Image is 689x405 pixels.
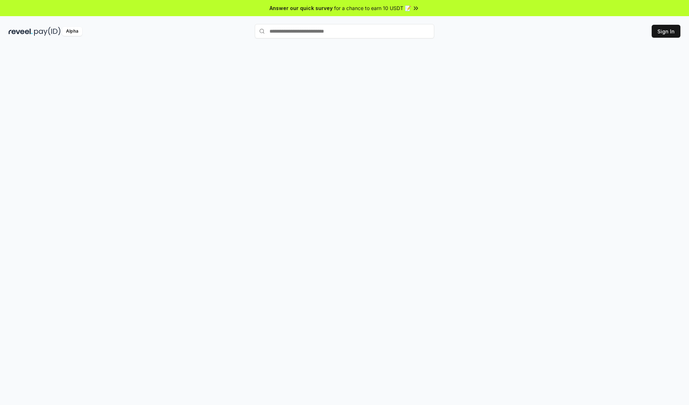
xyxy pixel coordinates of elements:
span: for a chance to earn 10 USDT 📝 [334,4,411,12]
img: reveel_dark [9,27,33,36]
img: pay_id [34,27,61,36]
div: Alpha [62,27,82,36]
span: Answer our quick survey [269,4,333,12]
button: Sign In [652,25,680,38]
